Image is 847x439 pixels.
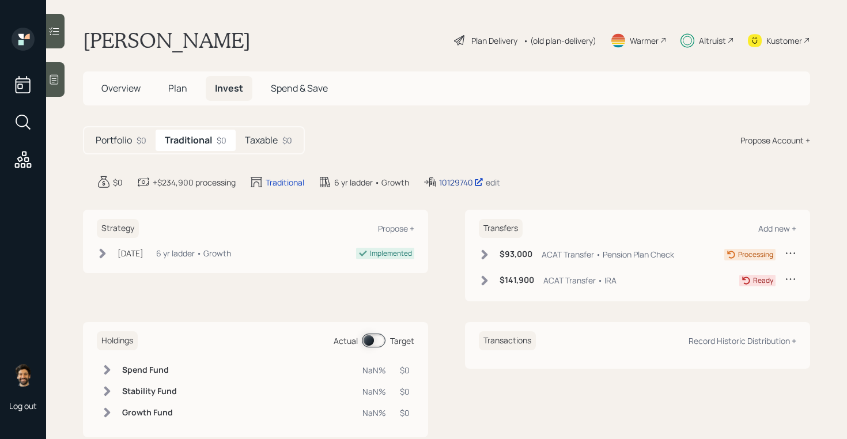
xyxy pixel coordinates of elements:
h6: $141,900 [500,275,534,285]
h5: Taxable [245,135,278,146]
div: Processing [738,249,773,260]
div: Kustomer [766,35,802,47]
div: Implemented [370,248,412,259]
div: +$234,900 processing [153,176,236,188]
h6: Transfers [479,219,523,238]
div: 6 yr ladder • Growth [156,247,231,259]
div: Altruist [699,35,726,47]
span: Spend & Save [271,82,328,94]
div: ACAT Transfer • Pension Plan Check [542,248,674,260]
h6: Strategy [97,219,139,238]
div: • (old plan-delivery) [523,35,596,47]
h6: Spend Fund [122,365,177,375]
h6: Stability Fund [122,387,177,396]
img: eric-schwartz-headshot.png [12,364,35,387]
h1: [PERSON_NAME] [83,28,251,53]
h6: Growth Fund [122,408,177,418]
div: Add new + [758,223,796,234]
div: edit [486,177,500,188]
div: NaN% [362,385,386,398]
span: Plan [168,82,187,94]
div: [DATE] [118,247,143,259]
div: Propose Account + [740,134,810,146]
div: Plan Delivery [471,35,517,47]
div: Target [390,335,414,347]
div: Propose + [378,223,414,234]
div: ACAT Transfer • IRA [543,274,617,286]
h6: $93,000 [500,249,532,259]
div: $0 [400,364,410,376]
div: $0 [217,134,226,146]
div: Ready [753,275,773,286]
div: Record Historic Distribution + [689,335,796,346]
div: Warmer [630,35,659,47]
h5: Traditional [165,135,212,146]
div: $0 [113,176,123,188]
div: $0 [137,134,146,146]
h5: Portfolio [96,135,132,146]
div: 6 yr ladder • Growth [334,176,409,188]
div: Log out [9,400,37,411]
div: 10129740 [439,176,483,188]
span: Invest [215,82,243,94]
h6: Holdings [97,331,138,350]
div: Traditional [266,176,304,188]
div: NaN% [362,364,386,376]
span: Overview [101,82,141,94]
div: $0 [282,134,292,146]
div: $0 [400,385,410,398]
div: NaN% [362,407,386,419]
h6: Transactions [479,331,536,350]
div: Actual [334,335,358,347]
div: $0 [400,407,410,419]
